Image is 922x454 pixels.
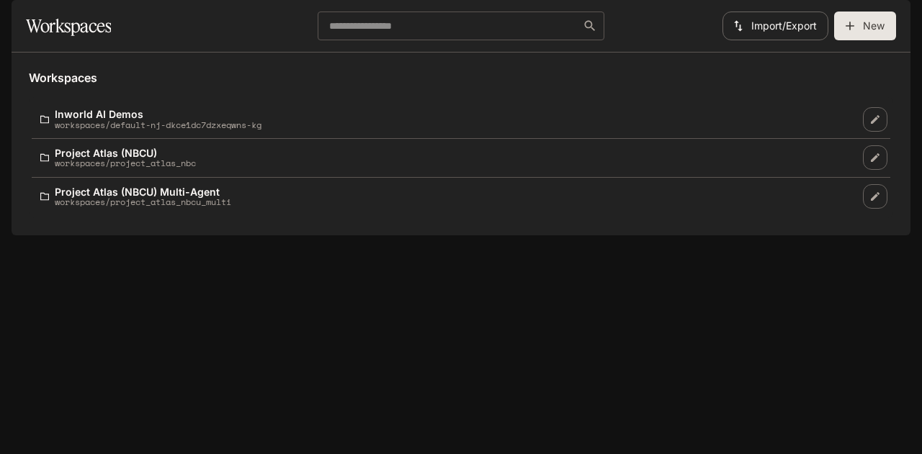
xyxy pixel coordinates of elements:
button: Import/Export [722,12,828,40]
p: workspaces/project_atlas_nbc [55,158,196,168]
button: Create workspace [834,12,896,40]
p: Project Atlas (NBCU) [55,147,196,158]
p: Project Atlas (NBCU) Multi-Agent [55,186,231,197]
h5: Workspaces [29,70,893,86]
a: Project Atlas (NBCU)workspaces/project_atlas_nbc [35,142,860,174]
p: workspaces/project_atlas_nbcu_multi [55,197,231,206]
a: Inworld AI Demosworkspaces/default-nj-dkce1dc7dzxeqwns-kg [35,103,860,135]
a: Edit workspace [863,107,887,132]
p: workspaces/default-nj-dkce1dc7dzxeqwns-kg [55,120,261,130]
a: Edit workspace [863,184,887,209]
a: Project Atlas (NBCU) Multi-Agentworkspaces/project_atlas_nbcu_multi [35,181,860,213]
a: Edit workspace [863,145,887,170]
p: Inworld AI Demos [55,109,261,119]
h1: Workspaces [26,12,111,40]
